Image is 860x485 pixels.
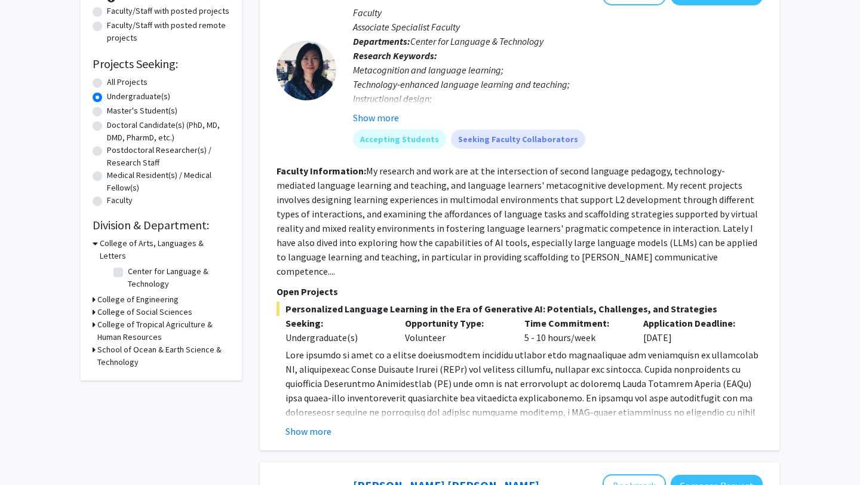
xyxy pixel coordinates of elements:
div: Undergraduate(s) [285,330,387,345]
h3: College of Engineering [97,293,179,306]
b: Faculty Information: [277,165,366,177]
p: Associate Specialist Faculty [353,20,763,34]
mat-chip: Accepting Students [353,130,446,149]
label: Postdoctoral Researcher(s) / Research Staff [107,144,230,169]
fg-read-more: My research and work are at the intersection of second language pedagogy, technology-mediated lan... [277,165,758,277]
p: Opportunity Type: [405,316,506,330]
label: Undergraduate(s) [107,90,170,103]
label: Faculty/Staff with posted remote projects [107,19,230,44]
span: Personalized Language Learning in the Era of Generative AI: Potentials, Challenges, and Strategies [277,302,763,316]
mat-chip: Seeking Faculty Collaborators [451,130,585,149]
button: Show more [353,110,399,125]
label: Master's Student(s) [107,105,177,117]
label: Doctoral Candidate(s) (PhD, MD, DMD, PharmD, etc.) [107,119,230,144]
button: Show more [285,424,331,438]
div: Metacognition and language learning; Technology-enhanced language learning and teaching; Instruct... [353,63,763,220]
iframe: Chat [9,431,51,476]
b: Departments: [353,35,410,47]
div: 5 - 10 hours/week [515,316,635,345]
div: [DATE] [634,316,754,345]
label: Center for Language & Technology [128,265,227,290]
h2: Division & Department: [93,218,230,232]
b: Research Keywords: [353,50,437,62]
p: Open Projects [277,284,763,299]
h3: School of Ocean & Earth Science & Technology [97,343,230,369]
p: Application Deadline: [643,316,745,330]
label: Faculty/Staff with posted projects [107,5,229,17]
h3: College of Arts, Languages & Letters [100,237,230,262]
label: Medical Resident(s) / Medical Fellow(s) [107,169,230,194]
div: Volunteer [396,316,515,345]
p: Time Commitment: [524,316,626,330]
p: Seeking: [285,316,387,330]
label: All Projects [107,76,148,88]
h2: Projects Seeking: [93,57,230,71]
h3: College of Tropical Agriculture & Human Resources [97,318,230,343]
p: Faculty [353,5,763,20]
label: Faculty [107,194,133,207]
h3: College of Social Sciences [97,306,192,318]
span: Center for Language & Technology [410,35,543,47]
